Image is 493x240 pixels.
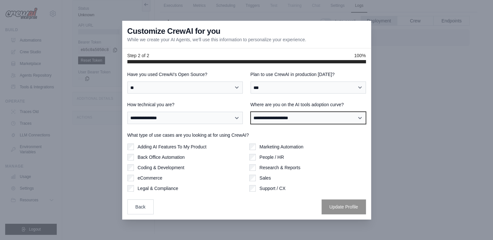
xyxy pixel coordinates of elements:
[127,36,306,43] p: While we create your AI Agents, we'll use this information to personalize your experience.
[127,71,243,78] label: Have you used CrewAI's Open Source?
[260,144,303,150] label: Marketing Automation
[127,199,154,214] button: Back
[260,154,284,160] label: People / HR
[127,26,220,36] h3: Customize CrewAI for you
[260,164,300,171] label: Research & Reports
[354,52,366,59] span: 100%
[127,52,149,59] span: Step 2 of 2
[138,144,206,150] label: Adding AI Features To My Product
[138,154,185,160] label: Back Office Automation
[127,132,366,138] label: What type of use cases are you looking at for using CrewAI?
[251,71,366,78] label: Plan to use CrewAI in production [DATE]?
[138,185,178,192] label: Legal & Compliance
[138,175,162,181] label: eCommerce
[251,101,366,108] label: Where are you on the AI tools adoption curve?
[322,199,366,214] button: Update Profile
[461,209,493,240] iframe: Chat Widget
[260,185,286,192] label: Support / CX
[138,164,184,171] label: Coding & Development
[127,101,243,108] label: How technical you are?
[260,175,271,181] label: Sales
